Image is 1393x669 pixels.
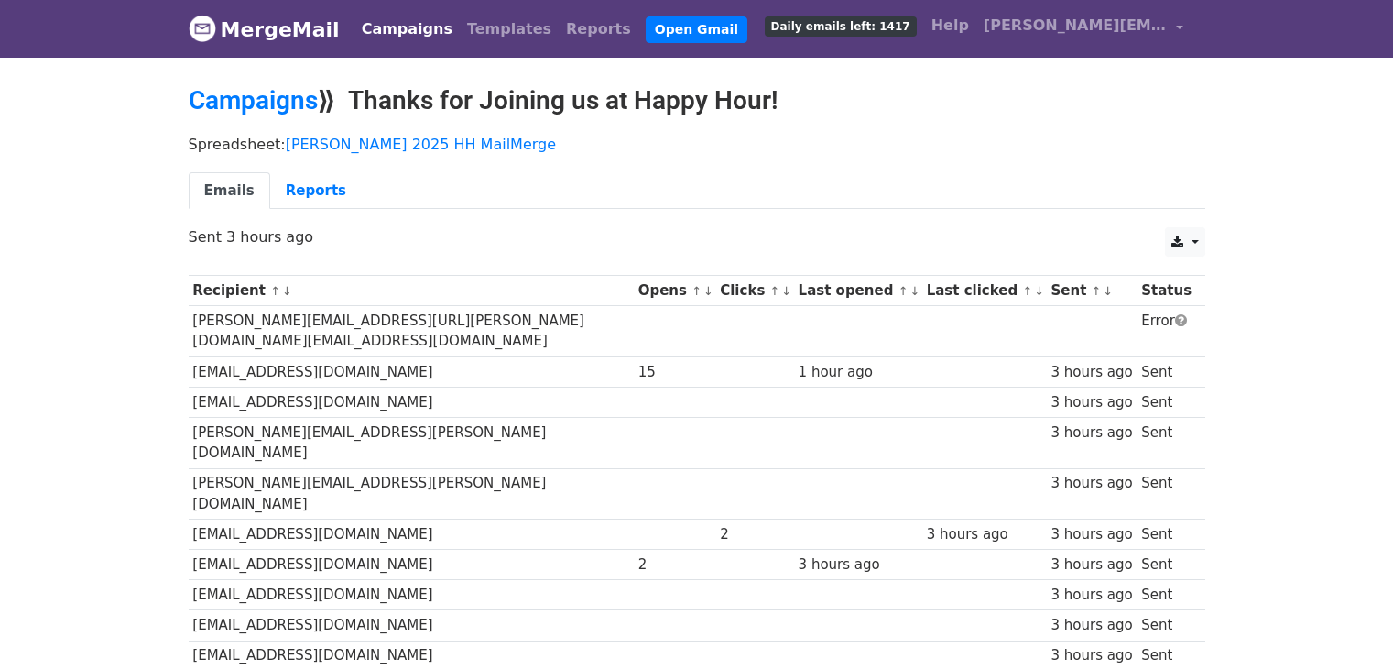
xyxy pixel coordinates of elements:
td: [PERSON_NAME][EMAIL_ADDRESS][URL][PERSON_NAME][DOMAIN_NAME][EMAIL_ADDRESS][DOMAIN_NAME] [189,306,634,357]
a: ↑ [691,284,702,298]
a: ↑ [1092,284,1102,298]
a: Emails [189,172,270,210]
th: Clicks [715,276,793,306]
a: ↓ [703,284,713,298]
span: Daily emails left: 1417 [765,16,917,37]
th: Last clicked [922,276,1047,306]
td: [EMAIL_ADDRESS][DOMAIN_NAME] [189,356,634,387]
div: 3 hours ago [1050,422,1132,444]
a: ↓ [781,284,791,298]
a: [PERSON_NAME][EMAIL_ADDRESS][DOMAIN_NAME] [976,7,1191,50]
a: ↑ [898,284,909,298]
a: Help [924,7,976,44]
iframe: Chat Widget [1301,581,1393,669]
div: 3 hours ago [1050,392,1132,413]
th: Last opened [794,276,922,306]
td: Sent [1137,356,1195,387]
a: ↓ [1034,284,1044,298]
div: 3 hours ago [1050,554,1132,576]
a: Open Gmail [646,16,747,43]
a: [PERSON_NAME] 2025 HH MailMerge [286,136,556,153]
span: [PERSON_NAME][EMAIL_ADDRESS][DOMAIN_NAME] [984,15,1167,37]
div: 3 hours ago [1050,473,1132,494]
td: [EMAIL_ADDRESS][DOMAIN_NAME] [189,580,634,610]
th: Status [1137,276,1195,306]
a: ↓ [282,284,292,298]
p: Sent 3 hours ago [189,227,1205,247]
td: Sent [1137,387,1195,417]
a: ↓ [909,284,920,298]
div: 3 hours ago [1050,362,1132,383]
div: 3 hours ago [927,524,1042,545]
a: Reports [270,172,362,210]
td: [EMAIL_ADDRESS][DOMAIN_NAME] [189,520,634,550]
div: 2 [720,524,789,545]
div: 2 [638,554,712,576]
td: Sent [1137,520,1195,550]
td: Sent [1137,610,1195,641]
td: Sent [1137,417,1195,468]
td: [EMAIL_ADDRESS][DOMAIN_NAME] [189,387,634,417]
a: Templates [460,11,559,48]
a: Reports [559,11,638,48]
th: Recipient [189,276,634,306]
a: Daily emails left: 1417 [757,7,924,44]
div: 3 hours ago [1050,524,1132,545]
th: Sent [1047,276,1137,306]
a: ↓ [1103,284,1113,298]
div: 3 hours ago [1050,585,1132,606]
a: ↑ [770,284,780,298]
div: 15 [638,362,712,383]
div: 1 hour ago [799,362,918,383]
div: 3 hours ago [799,554,918,576]
a: Campaigns [354,11,460,48]
td: Sent [1137,550,1195,580]
img: MergeMail logo [189,15,216,42]
a: ↑ [1022,284,1032,298]
h2: ⟫ Thanks for Joining us at Happy Hour! [189,85,1205,116]
td: [EMAIL_ADDRESS][DOMAIN_NAME] [189,610,634,641]
div: 3 hours ago [1050,645,1132,666]
td: [PERSON_NAME][EMAIL_ADDRESS][PERSON_NAME][DOMAIN_NAME] [189,468,634,520]
td: [PERSON_NAME][EMAIL_ADDRESS][PERSON_NAME][DOMAIN_NAME] [189,417,634,468]
p: Spreadsheet: [189,135,1205,154]
a: MergeMail [189,10,340,49]
th: Opens [634,276,716,306]
div: 3 hours ago [1050,615,1132,636]
td: Error [1137,306,1195,357]
a: Campaigns [189,85,318,115]
td: Sent [1137,580,1195,610]
td: [EMAIL_ADDRESS][DOMAIN_NAME] [189,550,634,580]
a: ↑ [270,284,280,298]
td: Sent [1137,468,1195,520]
